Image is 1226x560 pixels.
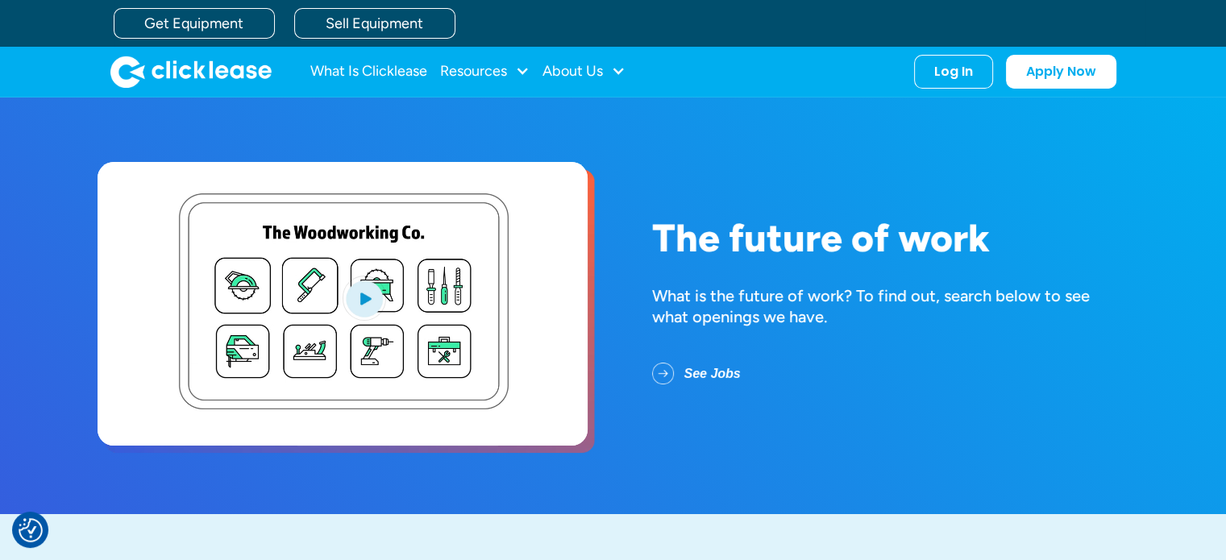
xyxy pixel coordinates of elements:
[294,8,455,39] a: Sell Equipment
[19,518,43,542] img: Revisit consent button
[934,64,973,80] div: Log In
[19,518,43,542] button: Consent Preferences
[542,56,625,88] div: About Us
[652,217,1129,259] h1: The future of work
[110,56,272,88] a: home
[110,56,272,88] img: Clicklease logo
[440,56,530,88] div: Resources
[1006,55,1116,89] a: Apply Now
[310,56,427,88] a: What Is Clicklease
[343,276,386,321] img: Blue play button logo on a light blue circular background
[98,162,588,446] a: open lightbox
[652,353,767,395] a: See Jobs
[114,8,275,39] a: Get Equipment
[652,285,1129,327] div: What is the future of work? To find out, search below to see what openings we have.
